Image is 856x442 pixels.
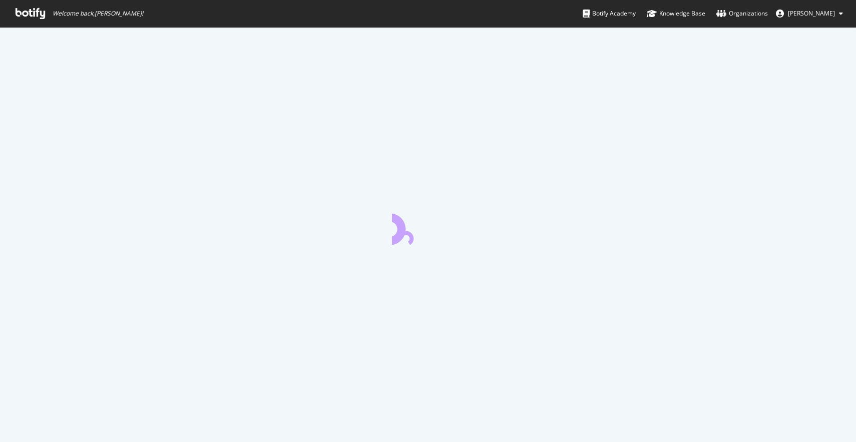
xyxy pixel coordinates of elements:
div: animation [392,209,464,245]
div: Organizations [716,9,768,19]
div: Botify Academy [583,9,636,19]
span: Welcome back, [PERSON_NAME] ! [53,10,143,18]
div: Knowledge Base [647,9,705,19]
button: [PERSON_NAME] [768,6,851,22]
span: Joe Wyman [788,9,835,18]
